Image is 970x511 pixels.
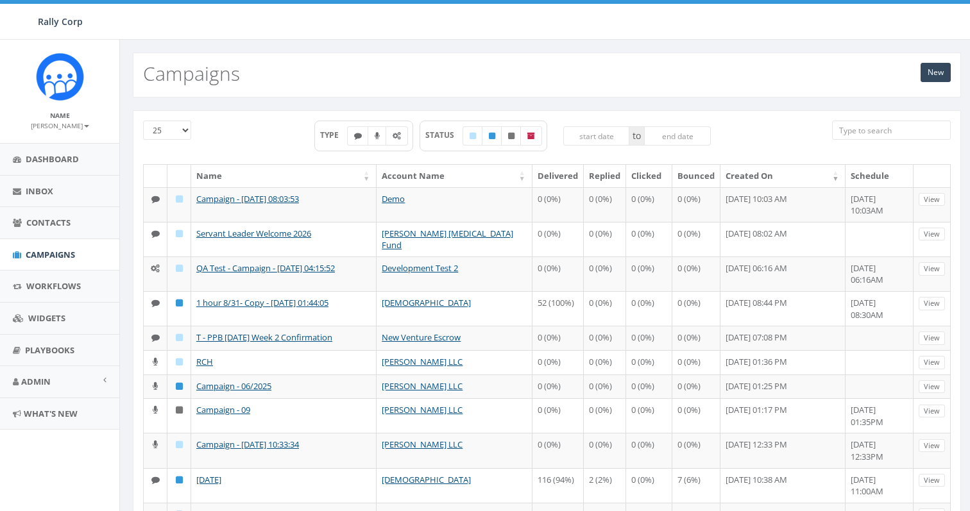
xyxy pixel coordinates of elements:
[919,228,945,241] a: View
[720,291,846,326] td: [DATE] 08:44 PM
[672,291,720,326] td: 0 (0%)
[626,256,673,291] td: 0 (0%)
[196,380,271,392] a: Campaign - 06/2025
[176,299,183,307] i: Published
[626,326,673,350] td: 0 (0%)
[626,291,673,326] td: 0 (0%)
[919,439,945,453] a: View
[382,380,463,392] a: [PERSON_NAME] LLC
[532,187,584,222] td: 0 (0%)
[382,193,405,205] a: Demo
[463,126,483,146] label: Draft
[382,331,461,343] a: New Venture Escrow
[584,165,626,187] th: Replied
[532,433,584,467] td: 0 (0%)
[196,193,299,205] a: Campaign - [DATE] 08:03:53
[176,476,183,484] i: Published
[532,291,584,326] td: 52 (100%)
[196,262,335,274] a: QA Test - Campaign - [DATE] 04:15:52
[153,358,158,366] i: Ringless Voice Mail
[31,119,89,131] a: [PERSON_NAME]
[176,333,183,342] i: Draft
[626,222,673,256] td: 0 (0%)
[26,153,79,165] span: Dashboard
[919,262,945,276] a: View
[382,439,463,450] a: [PERSON_NAME] LLC
[377,165,532,187] th: Account Name: activate to sort column ascending
[196,439,299,450] a: Campaign - [DATE] 10:33:34
[626,433,673,467] td: 0 (0%)
[176,230,183,238] i: Draft
[36,53,84,101] img: Icon_1.png
[375,132,380,140] i: Ringless Voice Mail
[672,433,720,467] td: 0 (0%)
[832,121,951,140] input: Type to search
[508,132,515,140] i: Unpublished
[720,433,846,467] td: [DATE] 12:33 PM
[26,249,75,260] span: Campaigns
[672,165,720,187] th: Bounced
[520,126,542,146] label: Archived
[720,187,846,222] td: [DATE] 10:03 AM
[196,297,328,308] a: 1 hour 8/31- Copy - [DATE] 01:44:05
[50,111,70,120] small: Name
[672,187,720,222] td: 0 (0%)
[425,130,463,140] span: STATUS
[489,132,495,140] i: Published
[846,433,914,467] td: [DATE] 12:33PM
[532,222,584,256] td: 0 (0%)
[846,165,914,187] th: Schedule
[672,398,720,433] td: 0 (0%)
[151,195,160,203] i: Text SMS
[470,132,476,140] i: Draft
[919,331,945,345] a: View
[382,262,458,274] a: Development Test 2
[382,474,471,485] a: [DEMOGRAPHIC_DATA]
[393,132,401,140] i: Automated Message
[153,382,158,390] i: Ringless Voice Mail
[584,187,626,222] td: 0 (0%)
[626,187,673,222] td: 0 (0%)
[846,398,914,433] td: [DATE] 01:35PM
[24,408,78,419] span: What's New
[176,358,183,366] i: Draft
[143,63,240,84] h2: Campaigns
[31,121,89,130] small: [PERSON_NAME]
[151,299,160,307] i: Text SMS
[382,404,463,415] a: [PERSON_NAME] LLC
[191,165,377,187] th: Name: activate to sort column ascending
[846,468,914,503] td: [DATE] 11:00AM
[21,376,51,387] span: Admin
[532,256,584,291] td: 0 (0%)
[532,350,584,374] td: 0 (0%)
[151,476,160,484] i: Text SMS
[584,468,626,503] td: 2 (2%)
[532,374,584,399] td: 0 (0%)
[26,185,53,197] span: Inbox
[563,126,630,146] input: start date
[176,195,183,203] i: Draft
[354,132,362,140] i: Text SMS
[720,165,846,187] th: Created On: activate to sort column ascending
[846,256,914,291] td: [DATE] 06:16AM
[720,256,846,291] td: [DATE] 06:16 AM
[720,398,846,433] td: [DATE] 01:17 PM
[846,291,914,326] td: [DATE] 08:30AM
[176,264,183,272] i: Draft
[532,326,584,350] td: 0 (0%)
[196,228,311,239] a: Servant Leader Welcome 2026
[196,356,213,367] a: RCH
[720,468,846,503] td: [DATE] 10:38 AM
[919,193,945,206] a: View
[672,350,720,374] td: 0 (0%)
[919,474,945,487] a: View
[672,374,720,399] td: 0 (0%)
[28,312,65,324] span: Widgets
[38,15,83,28] span: Rally Corp
[501,126,522,146] label: Unpublished
[532,398,584,433] td: 0 (0%)
[626,350,673,374] td: 0 (0%)
[386,126,408,146] label: Automated Message
[584,326,626,350] td: 0 (0%)
[626,468,673,503] td: 0 (0%)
